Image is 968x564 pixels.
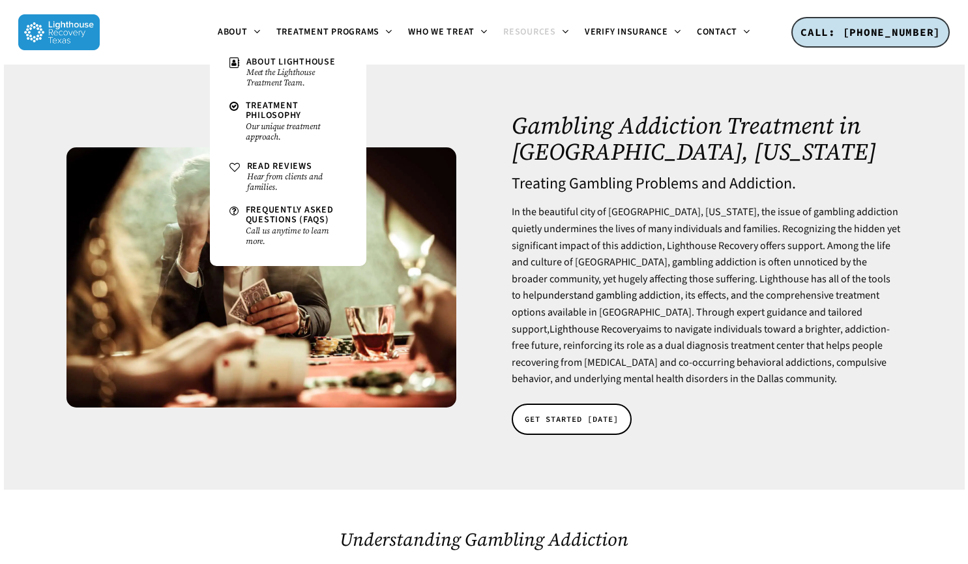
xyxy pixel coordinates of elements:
span: CALL: [PHONE_NUMBER] [800,25,941,38]
a: Treatment PhilosophyOur unique treatment approach. [223,95,353,149]
span: GET STARTED [DATE] [525,413,619,426]
a: Read ReviewsHear from clients and families. [223,155,353,199]
span: Frequently Asked Questions (FAQs) [246,203,334,226]
a: GET STARTED [DATE] [512,404,632,435]
a: CALL: [PHONE_NUMBER] [791,17,950,48]
span: Who We Treat [408,25,475,38]
span: Read Reviews [247,160,312,173]
a: Treatment Programs [269,27,401,38]
a: understand gambling addiction [542,288,681,303]
small: Hear from clients and families. [247,171,347,192]
span: Treatment Programs [276,25,380,38]
span: About [218,25,248,38]
small: Meet the Lighthouse Treatment Team. [246,67,347,88]
h4: Treating Gambling Problems and Addiction. [512,175,902,192]
a: Resources [495,27,577,38]
img: Gambling Addiction Treatment [66,147,456,408]
h1: Gambling Addiction Treatment in [GEOGRAPHIC_DATA], [US_STATE] [512,113,902,164]
img: Lighthouse Recovery Texas [18,14,100,50]
span: Contact [697,25,737,38]
span: About Lighthouse [246,55,336,68]
a: Contact [689,27,758,38]
a: About LighthouseMeet the Lighthouse Treatment Team. [223,51,353,95]
span: In the beautiful city of [GEOGRAPHIC_DATA], [US_STATE], the issue of gambling addiction quietly u... [512,205,900,303]
a: Lighthouse Recovery [550,322,641,336]
span: Resources [503,25,556,38]
a: About [210,27,269,38]
span: Verify Insurance [585,25,668,38]
span: , its effects, and the comprehensive treatment options available in [GEOGRAPHIC_DATA]. Through ex... [512,288,890,386]
h2: Understanding Gambling Addiction [203,529,765,550]
a: Verify Insurance [577,27,689,38]
a: Who We Treat [400,27,495,38]
small: Call us anytime to learn more. [246,226,347,246]
a: Frequently Asked Questions (FAQs)Call us anytime to learn more. [223,199,353,253]
small: Our unique treatment approach. [246,121,347,142]
span: Treatment Philosophy [246,99,302,122]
